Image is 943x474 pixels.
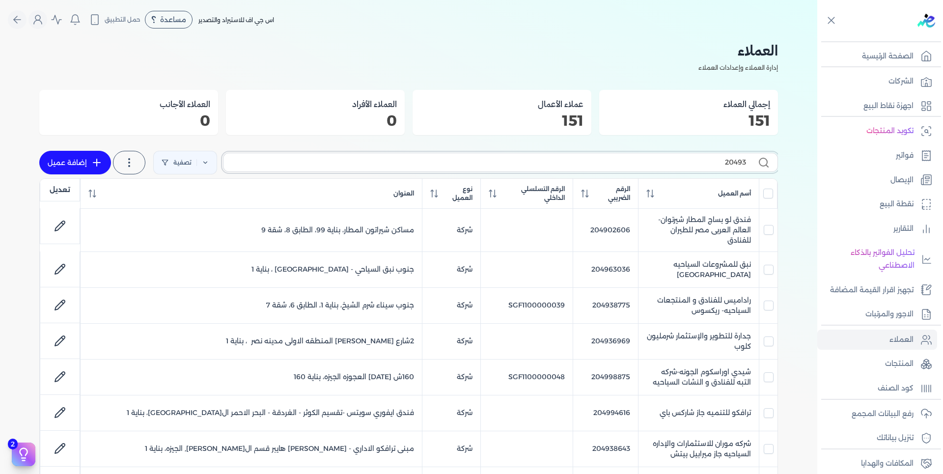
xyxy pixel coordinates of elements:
[420,98,583,111] h3: عملاء الأعمال
[817,121,937,141] a: تكويد المنتجات
[47,114,210,127] p: 0
[234,98,397,111] h3: العملاء الأفراد
[442,185,472,202] span: نوع العميل
[457,444,472,453] span: شركة
[861,457,914,470] p: المكافات والهدايا
[877,432,914,445] p: تنزيل بياناتك
[885,358,914,370] p: المنتجات
[817,330,937,350] a: العملاء
[261,225,414,234] span: مساكن شيراتون المطار، بناية 99، الطابق 8، شقة 9
[817,219,937,239] a: التقارير
[890,174,914,187] p: الإيصال
[638,431,759,467] td: شركه موران للاستثمارات والإداره السياحيه جاز ميرابيل بيتش
[817,194,937,215] a: نقطة البيع
[888,75,914,88] p: الشركات
[817,428,937,448] a: تنزيل بياناتك
[47,98,210,111] h3: العملاء الأجانب
[862,50,914,63] p: الصفحة الرئيسية
[145,444,414,453] span: مبنى ترافكو الاداري - [PERSON_NAME] هايبر قسم ال[PERSON_NAME], الجيزه، بناية 1
[573,251,638,287] td: 204963036
[607,114,770,127] p: 151
[481,359,573,395] td: SGF1100000048
[266,301,414,309] span: جنوب سيناء شرم الشيخ، بناية 1، الطابق 6، شقة 7
[39,151,111,174] a: إضافة عميل
[817,46,937,67] a: الصفحة الرئيسية
[573,287,638,323] td: 204938775
[39,61,778,74] p: إدارة العملاء وإعدادات العملاء
[852,408,914,420] p: رفع البيانات المجمع
[889,334,914,346] p: العملاء
[198,16,274,24] span: اس جي اف للاستيراد والتصدير
[234,114,397,127] p: 0
[638,208,759,251] td: فندق لو بساج المطار شيرتوان-العالم العربى مصر للطيران للفنادق
[251,265,414,274] span: جنوب نبق السياحي - [GEOGRAPHIC_DATA] ، بناية 1
[145,11,193,28] div: مساعدة
[893,223,914,235] p: التقارير
[638,395,759,431] td: ترافكو للتنميه جاز شاركس باي
[573,359,638,395] td: 204998875
[8,439,18,449] span: 2
[638,359,759,395] td: شيدي اوراسكوم الجونه-شركه التبه للفنادق و النشات السياحيه
[638,251,759,287] td: نبق للمشروعات السياحيه [GEOGRAPHIC_DATA]
[573,431,638,467] td: 204938643
[817,243,937,276] a: تحليل الفواتير بالذكاء الاصطناعي
[573,395,638,431] td: 204994616
[607,98,770,111] h3: إجمالي العملاء
[896,149,914,162] p: فواتير
[160,16,186,23] span: مساعدة
[573,323,638,359] td: 204936969
[817,354,937,374] a: المنتجات
[127,408,414,417] span: فندق ايفوري سويتس -تقسيم الكوثر - الغردقة - البحر الاحمر ال[GEOGRAPHIC_DATA]، بناية 1
[878,382,914,395] p: كود الصنف
[393,189,414,198] span: العنوان
[866,125,914,138] p: تكويد المنتجات
[500,185,565,202] span: الرقم التسلسلي الداخلي
[86,11,143,28] button: حمل التطبيق
[863,100,914,112] p: اجهزة نقاط البيع
[865,308,914,321] p: الاجور والمرتبات
[12,443,35,466] button: 2
[294,372,414,381] span: 160ش [DATE] العجوزه الجيزه، بناية 160
[638,287,759,323] td: راداميس للفنادق و المنتجعات السياحيه- ريكسوس
[153,151,217,174] a: تصفية
[817,145,937,166] a: فواتير
[420,114,583,127] p: 151
[830,284,914,297] p: تجهيز اقرار القيمة المضافة
[817,71,937,92] a: الشركات
[39,39,778,61] h2: العملاء
[817,280,937,301] a: تجهيز اقرار القيمة المضافة
[457,301,472,309] span: شركة
[817,378,937,399] a: كود الصنف
[638,323,759,359] td: جدارة للتطوير والإستثمار شرمليون كلوب
[457,265,472,274] span: شركة
[457,372,472,381] span: شركة
[822,247,915,272] p: تحليل الفواتير بالذكاء الاصطناعي
[917,14,935,28] img: logo
[817,170,937,191] a: الإيصال
[817,453,937,474] a: المكافات والهدايا
[231,157,746,167] input: بحث
[880,198,914,211] p: نقطة البيع
[457,408,472,417] span: شركة
[718,189,751,198] span: أسم العميل
[105,15,140,24] span: حمل التطبيق
[457,336,472,345] span: شركة
[457,225,472,234] span: شركة
[226,336,414,345] span: 2شارع [PERSON_NAME] المنطقه الاولى مدينه نصر ، بناية 1
[817,96,937,116] a: اجهزة نقاط البيع
[50,185,70,195] span: تعديل
[481,287,573,323] td: SGF1100000039
[817,304,937,325] a: الاجور والمرتبات
[593,185,630,202] span: الرقم الضريبي
[573,208,638,251] td: 204902606
[817,404,937,424] a: رفع البيانات المجمع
